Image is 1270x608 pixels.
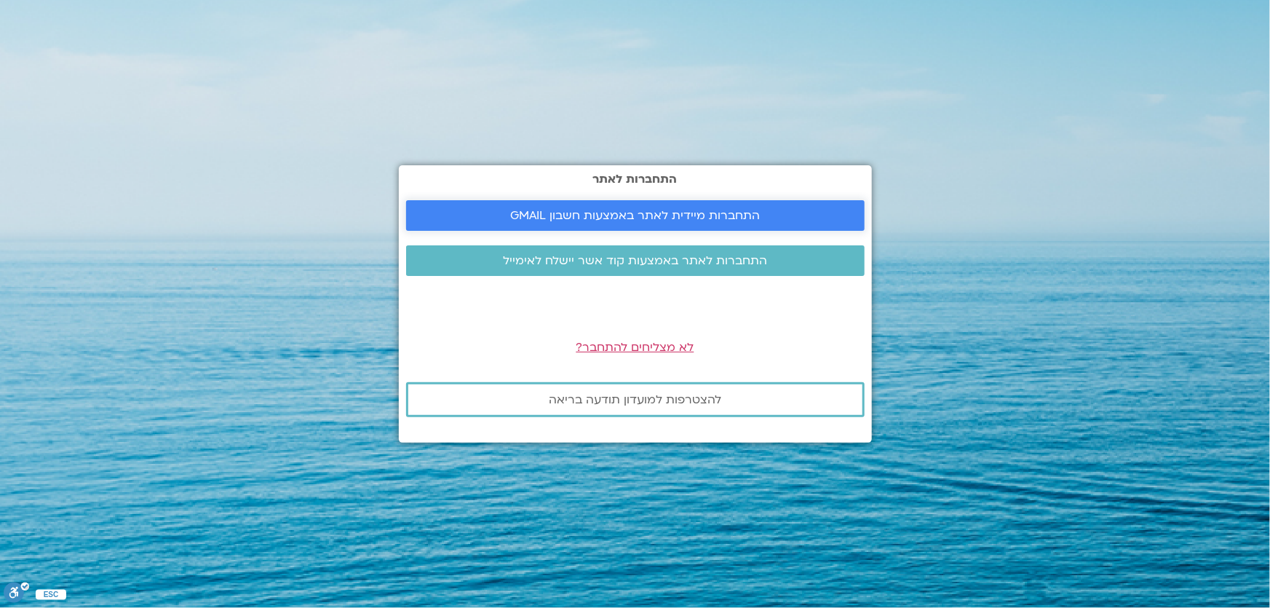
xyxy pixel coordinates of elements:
[406,173,865,186] h2: התחברות לאתר
[549,393,721,406] span: להצטרפות למועדון תודעה בריאה
[576,339,694,355] a: לא מצליחים להתחבר?
[510,209,760,222] span: התחברות מיידית לאתר באמצעות חשבון GMAIL
[503,254,767,267] span: התחברות לאתר באמצעות קוד אשר יישלח לאימייל
[406,245,865,276] a: התחברות לאתר באמצעות קוד אשר יישלח לאימייל
[406,200,865,231] a: התחברות מיידית לאתר באמצעות חשבון GMAIL
[406,382,865,417] a: להצטרפות למועדון תודעה בריאה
